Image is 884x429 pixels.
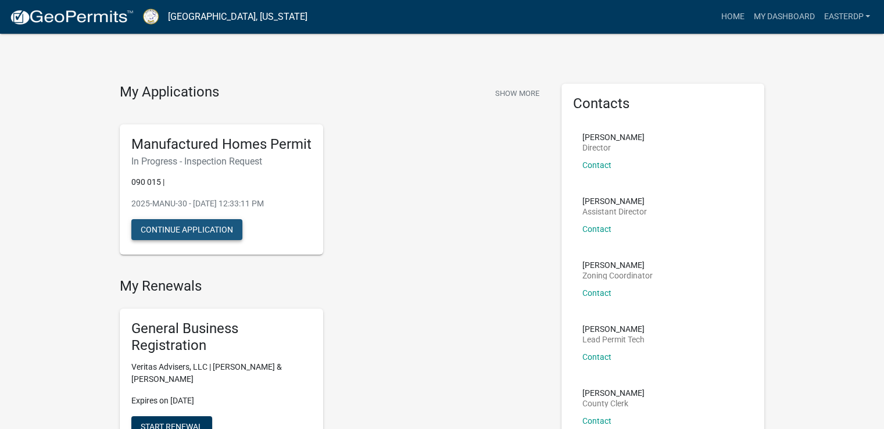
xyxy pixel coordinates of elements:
[819,6,875,28] a: Easterdp
[582,389,645,397] p: [PERSON_NAME]
[582,325,645,333] p: [PERSON_NAME]
[120,84,219,101] h4: My Applications
[582,271,653,280] p: Zoning Coordinator
[749,6,819,28] a: My Dashboard
[131,176,312,188] p: 090 015 |
[582,399,645,407] p: County Clerk
[582,352,611,362] a: Contact
[131,219,242,240] button: Continue Application
[131,156,312,167] h6: In Progress - Inspection Request
[582,208,647,216] p: Assistant Director
[582,416,611,426] a: Contact
[131,320,312,354] h5: General Business Registration
[491,84,544,103] button: Show More
[582,261,653,269] p: [PERSON_NAME]
[168,7,307,27] a: [GEOGRAPHIC_DATA], [US_STATE]
[143,9,159,24] img: Putnam County, Georgia
[582,144,645,152] p: Director
[131,136,312,153] h5: Manufactured Homes Permit
[582,288,611,298] a: Contact
[582,335,645,344] p: Lead Permit Tech
[582,160,611,170] a: Contact
[582,197,647,205] p: [PERSON_NAME]
[131,395,312,407] p: Expires on [DATE]
[120,278,544,295] h4: My Renewals
[131,361,312,385] p: Veritas Advisers, LLC | [PERSON_NAME] & [PERSON_NAME]
[131,198,312,210] p: 2025-MANU-30 - [DATE] 12:33:11 PM
[716,6,749,28] a: Home
[573,95,753,112] h5: Contacts
[582,224,611,234] a: Contact
[582,133,645,141] p: [PERSON_NAME]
